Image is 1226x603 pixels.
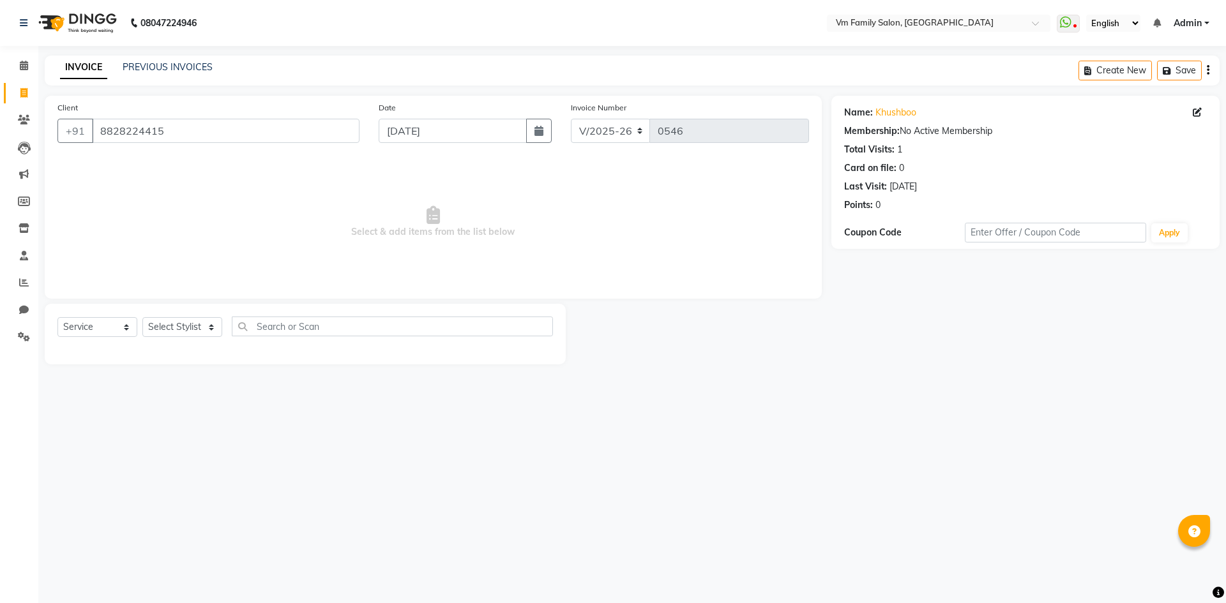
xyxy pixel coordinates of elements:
div: Last Visit: [844,180,887,193]
div: Total Visits: [844,143,895,156]
button: +91 [57,119,93,143]
input: Search by Name/Mobile/Email/Code [92,119,359,143]
div: Coupon Code [844,226,965,239]
div: [DATE] [889,180,917,193]
span: Select & add items from the list below [57,158,809,286]
a: INVOICE [60,56,107,79]
div: 0 [875,198,881,212]
div: Name: [844,106,873,119]
button: Create New [1078,61,1152,80]
div: No Active Membership [844,124,1207,138]
div: Card on file: [844,161,897,175]
label: Date [379,102,396,114]
input: Search or Scan [232,316,553,336]
label: Client [57,102,78,114]
span: Admin [1174,17,1202,30]
button: Save [1157,61,1202,80]
div: 1 [897,143,902,156]
img: logo [33,5,120,41]
b: 08047224946 [140,5,197,41]
a: Khushboo [875,106,916,119]
div: 0 [899,161,904,175]
label: Invoice Number [571,102,626,114]
div: Membership: [844,124,900,138]
button: Apply [1151,223,1188,242]
iframe: chat widget [1172,552,1213,590]
div: Points: [844,198,873,212]
a: PREVIOUS INVOICES [123,61,213,73]
input: Enter Offer / Coupon Code [965,223,1146,242]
